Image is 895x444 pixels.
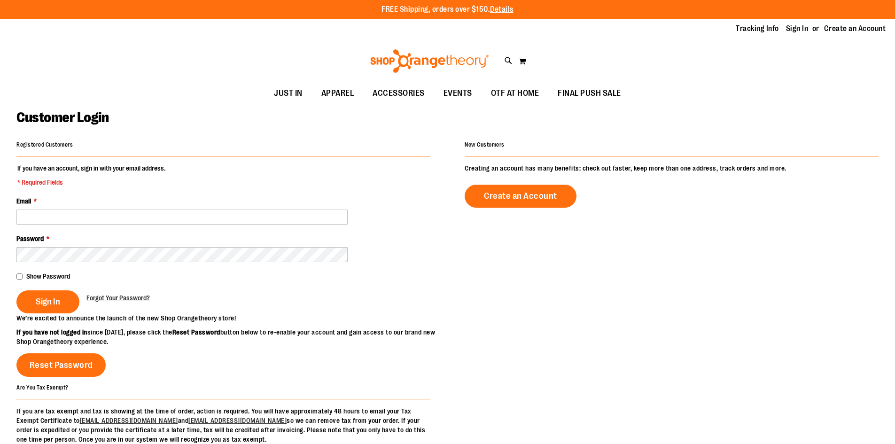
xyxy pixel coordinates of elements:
[36,296,60,307] span: Sign In
[16,197,31,205] span: Email
[172,328,220,336] strong: Reset Password
[465,141,505,148] strong: New Customers
[16,313,448,323] p: We’re excited to announce the launch of the new Shop Orangetheory store!
[274,83,303,104] span: JUST IN
[465,164,879,173] p: Creating an account has many benefits: check out faster, keep more than one address, track orders...
[369,49,490,73] img: Shop Orangetheory
[16,141,73,148] strong: Registered Customers
[16,109,109,125] span: Customer Login
[17,178,165,187] span: * Required Fields
[188,417,287,424] a: [EMAIL_ADDRESS][DOMAIN_NAME]
[363,83,434,104] a: ACCESSORIES
[736,23,779,34] a: Tracking Info
[321,83,354,104] span: APPAREL
[548,83,630,104] a: FINAL PUSH SALE
[16,235,44,242] span: Password
[16,353,106,377] a: Reset Password
[30,360,93,370] span: Reset Password
[490,5,514,14] a: Details
[86,294,150,302] span: Forgot Your Password?
[80,417,178,424] a: [EMAIL_ADDRESS][DOMAIN_NAME]
[465,185,576,208] a: Create an Account
[381,4,514,15] p: FREE Shipping, orders over $150.
[558,83,621,104] span: FINAL PUSH SALE
[16,164,166,187] legend: If you have an account, sign in with your email address.
[482,83,549,104] a: OTF AT HOME
[26,273,70,280] span: Show Password
[16,327,448,346] p: since [DATE], please click the button below to re-enable your account and gain access to our bran...
[444,83,472,104] span: EVENTS
[373,83,425,104] span: ACCESSORIES
[312,83,364,104] a: APPAREL
[786,23,809,34] a: Sign In
[434,83,482,104] a: EVENTS
[824,23,886,34] a: Create an Account
[16,290,79,313] button: Sign In
[491,83,539,104] span: OTF AT HOME
[86,293,150,303] a: Forgot Your Password?
[16,328,87,336] strong: If you have not logged in
[265,83,312,104] a: JUST IN
[16,406,430,444] p: If you are tax exempt and tax is showing at the time of order, action is required. You will have ...
[484,191,557,201] span: Create an Account
[16,384,69,390] strong: Are You Tax Exempt?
